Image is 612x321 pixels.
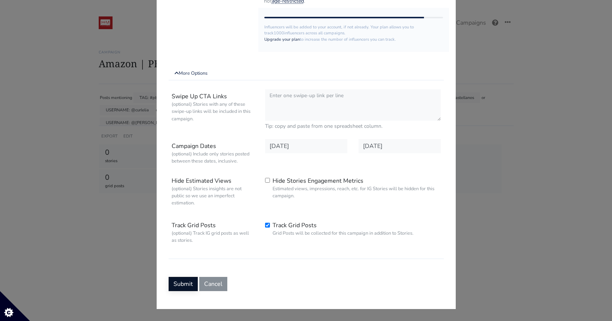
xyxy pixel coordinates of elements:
input: Hide Stories Engagement MetricsEstimated views, impressions, reach, etc. for IG Stories will be h... [265,178,270,183]
small: (optional) Stories insights are not public so we use an imperfect estimation. [172,185,254,207]
label: Hide Stories Engagement Metrics [273,176,441,200]
label: Campaign Dates [166,139,259,167]
small: (optional) Stories with any of these swipe-up links will be included in this campaign. [172,101,254,123]
label: Track Grid Posts [166,218,259,247]
small: Estimated views, impressions, reach, etc. for IG Stories will be hidden for this campaign. [273,185,441,200]
label: Track Grid Posts [273,221,413,237]
p: to increase the number of influencers you can track. [264,37,443,43]
input: Date in YYYY-MM-DD format [359,139,441,153]
a: Upgrade your plan [264,37,300,42]
small: Tip: copy and paste from one spreadsheet column. [265,122,441,130]
button: Submit [169,277,198,291]
small: (optional) Track IG grid posts as well as stories. [172,230,254,244]
label: Hide Estimated Views [166,174,259,210]
button: Cancel [199,277,227,291]
input: Track Grid PostsGrid Posts will be collected for this campaign in addition to Stories. [265,223,270,228]
div: Influencers will be added to your account, if not already. Your plan allows you to track influenc... [258,8,449,52]
label: Swipe Up CTA Links [166,89,259,130]
small: Grid Posts will be collected for this campaign in addition to Stories. [273,230,413,237]
small: (optional) Include only stories posted between these dates, inclusive. [172,151,254,165]
a: More Options [169,67,444,80]
input: Date in YYYY-MM-DD format [265,139,347,153]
